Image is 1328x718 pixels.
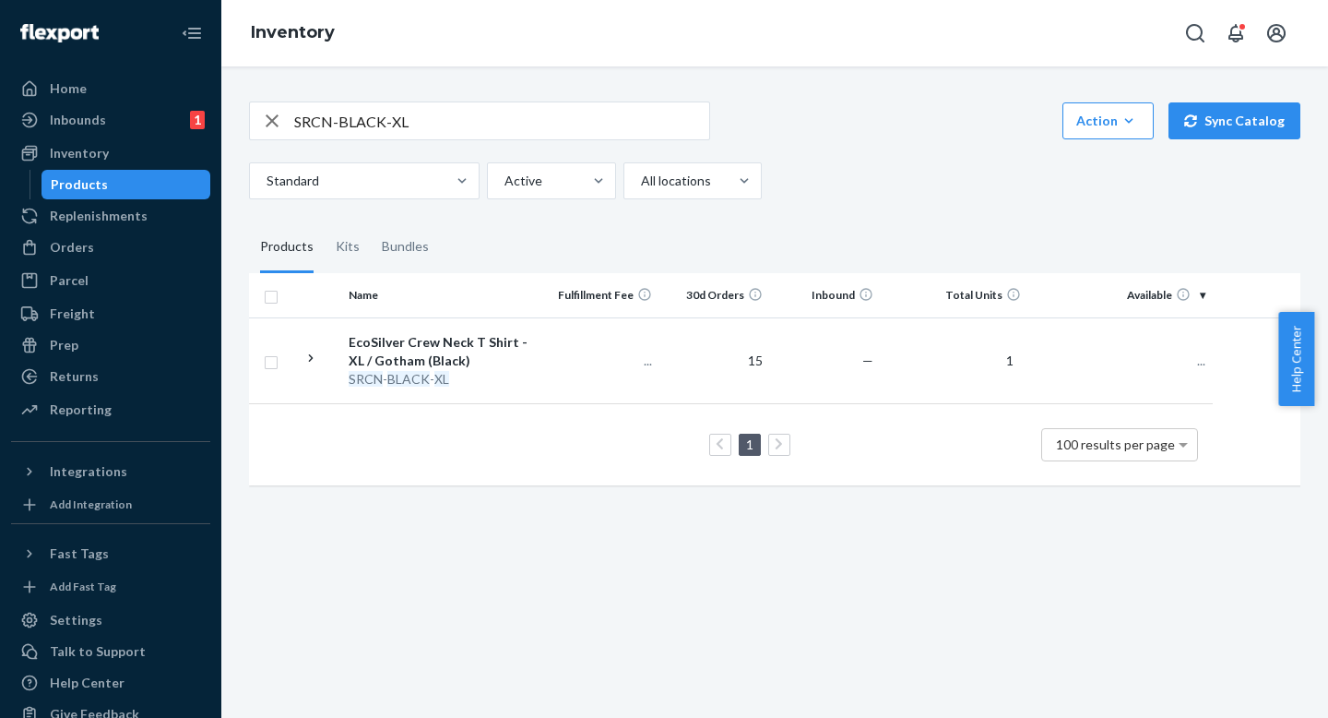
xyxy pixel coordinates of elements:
button: Fast Tags [11,539,210,568]
div: Bundles [382,221,429,273]
a: Orders [11,233,210,262]
th: Name [341,273,549,317]
a: Inventory [251,22,335,42]
a: Prep [11,330,210,360]
div: EcoSilver Crew Neck T Shirt - XL / Gotham (Black) [349,333,541,370]
div: Add Fast Tag [50,579,116,594]
th: Fulfillment Fee [549,273,659,317]
a: Add Fast Tag [11,576,210,598]
input: All locations [639,172,641,190]
div: Parcel [50,271,89,290]
a: Help Center [11,668,210,698]
a: Add Integration [11,494,210,516]
div: Inventory [50,144,109,162]
div: 1 [190,111,205,129]
div: Kits [336,221,360,273]
th: Total Units [881,273,1028,317]
div: Freight [50,305,95,323]
img: Flexport logo [20,24,99,42]
input: Active [503,172,504,190]
div: Add Integration [50,497,132,512]
input: Standard [265,172,267,190]
ol: breadcrumbs [236,6,350,60]
div: Prep [50,336,78,354]
div: Action [1076,112,1140,130]
a: Page 1 is your current page [742,437,757,452]
button: Open Search Box [1177,15,1214,52]
button: Integrations [11,457,210,486]
em: XL [434,371,449,387]
button: Help Center [1278,312,1314,406]
td: 15 [659,317,770,403]
div: Returns [50,367,99,386]
div: Products [260,221,314,273]
div: Inbounds [50,111,106,129]
button: Sync Catalog [1168,102,1300,139]
th: Inbound [770,273,881,317]
em: SRCN [349,371,383,387]
span: 100 results per page [1056,437,1175,452]
div: Products [51,175,108,194]
div: Settings [50,611,102,629]
button: Action [1062,102,1154,139]
a: Talk to Support [11,637,210,666]
input: Search inventory by name or sku [294,102,709,139]
th: Available [1028,273,1213,317]
a: Parcel [11,266,210,295]
div: Reporting [50,401,112,419]
div: Fast Tags [50,544,109,563]
a: Inventory [11,138,210,168]
a: Returns [11,362,210,391]
button: Open account menu [1258,15,1295,52]
div: Replenishments [50,207,148,225]
div: Orders [50,238,94,257]
div: Integrations [50,462,127,481]
a: Freight [11,299,210,329]
button: Close Navigation [173,15,210,52]
div: Home [50,79,87,98]
div: Help Center [50,674,125,692]
p: ... [556,352,652,370]
span: 1 [999,353,1021,368]
button: Open notifications [1217,15,1254,52]
a: Products [41,170,211,199]
div: Talk to Support [50,642,146,661]
a: Reporting [11,395,210,425]
a: Inbounds1 [11,105,210,135]
span: — [862,353,873,368]
a: Replenishments [11,201,210,231]
a: Settings [11,605,210,635]
p: ... [1036,352,1205,370]
em: BLACK [387,371,430,387]
a: Home [11,74,210,103]
div: - - [349,370,541,389]
th: 30d Orders [659,273,770,317]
